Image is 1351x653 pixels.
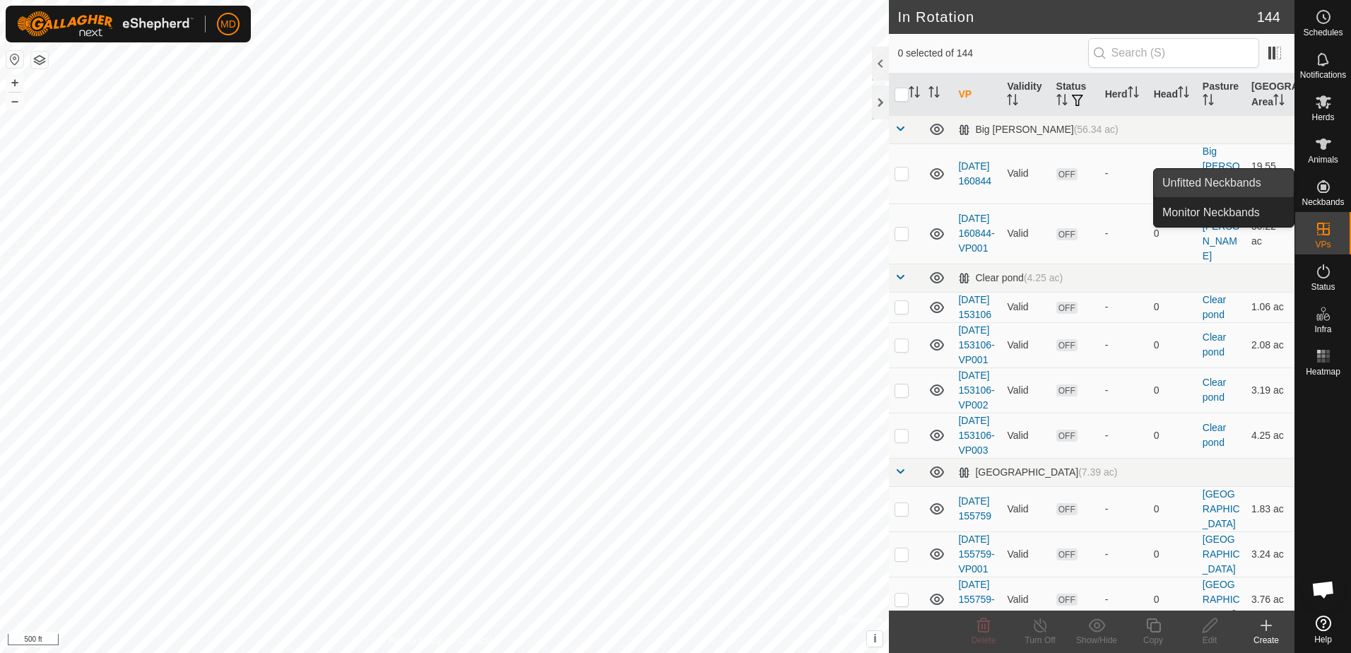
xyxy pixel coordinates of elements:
p-sorticon: Activate to sort [1273,96,1285,107]
span: Herds [1311,113,1334,122]
span: OFF [1056,302,1078,314]
div: Big [PERSON_NAME] [958,124,1118,136]
a: [DATE] 160844-VP001 [958,213,994,254]
th: Pasture [1197,73,1246,116]
div: Turn Off [1012,634,1068,647]
td: 4.25 ac [1246,413,1294,458]
span: Infra [1314,325,1331,334]
th: Status [1051,73,1099,116]
td: 0 [1148,143,1197,204]
td: 2.08 ac [1246,322,1294,367]
div: - [1105,383,1143,398]
div: - [1105,502,1143,517]
input: Search (S) [1088,38,1259,68]
button: + [6,74,23,91]
div: - [1105,300,1143,314]
span: OFF [1056,594,1078,606]
td: Valid [1001,322,1050,367]
span: OFF [1056,503,1078,515]
td: 19.55 ac [1246,143,1294,204]
span: OFF [1056,339,1078,351]
span: 144 [1257,6,1280,28]
div: - [1105,226,1143,241]
div: - [1105,338,1143,353]
a: Clear pond [1203,377,1226,403]
p-sorticon: Activate to sort [1056,96,1068,107]
span: Unfitted Neckbands [1162,175,1261,192]
span: (4.25 ac) [1024,272,1063,283]
img: Gallagher Logo [17,11,194,37]
button: Map Layers [31,52,48,69]
span: Help [1314,635,1332,644]
div: Clear pond [958,272,1063,284]
td: Valid [1001,413,1050,458]
button: – [6,93,23,110]
td: Valid [1001,367,1050,413]
td: 0 [1148,413,1197,458]
th: Validity [1001,73,1050,116]
td: 3.19 ac [1246,367,1294,413]
span: i [873,633,876,645]
p-sorticon: Activate to sort [1128,88,1139,100]
a: Big [PERSON_NAME] [1203,206,1240,261]
p-sorticon: Activate to sort [909,88,920,100]
th: Head [1148,73,1197,116]
td: 0 [1148,322,1197,367]
div: - [1105,592,1143,607]
span: Monitor Neckbands [1162,204,1260,221]
a: [DATE] 153106-VP002 [958,370,994,411]
span: Heatmap [1306,367,1340,376]
a: [DATE] 155759 [958,495,991,522]
button: Reset Map [6,51,23,68]
td: 1.83 ac [1246,486,1294,531]
td: 0 [1148,577,1197,622]
span: VPs [1315,240,1331,249]
a: Monitor Neckbands [1154,199,1294,227]
a: [DATE] 160844 [958,160,991,187]
td: Valid [1001,486,1050,531]
h2: In Rotation [897,8,1256,25]
div: Copy [1125,634,1181,647]
td: 0 [1148,367,1197,413]
span: OFF [1056,430,1078,442]
span: MD [220,17,236,32]
span: 0 selected of 144 [897,46,1087,61]
a: Help [1295,610,1351,649]
a: Privacy Policy [389,635,442,647]
div: - [1105,547,1143,562]
p-sorticon: Activate to sort [1178,88,1189,100]
span: OFF [1056,548,1078,560]
span: Delete [972,635,996,645]
a: Clear pond [1203,422,1226,448]
td: 1.06 ac [1246,292,1294,322]
p-sorticon: Activate to sort [928,88,940,100]
span: Status [1311,283,1335,291]
a: [DATE] 153106-VP001 [958,324,994,365]
div: - [1105,166,1143,181]
td: 3.76 ac [1246,577,1294,622]
td: Valid [1001,577,1050,622]
span: Animals [1308,155,1338,164]
td: Valid [1001,143,1050,204]
a: [DATE] 153106 [958,294,991,320]
span: Schedules [1303,28,1343,37]
a: [GEOGRAPHIC_DATA] [1203,534,1240,575]
p-sorticon: Activate to sort [1007,96,1018,107]
p-sorticon: Activate to sort [1203,96,1214,107]
a: [DATE] 153106-VP003 [958,415,994,456]
div: Open chat [1302,568,1345,611]
a: Clear pond [1203,294,1226,320]
div: Show/Hide [1068,634,1125,647]
div: Edit [1181,634,1238,647]
a: [GEOGRAPHIC_DATA] [1203,488,1240,529]
div: [GEOGRAPHIC_DATA] [958,466,1117,478]
span: (56.34 ac) [1074,124,1119,135]
div: Create [1238,634,1294,647]
a: Contact Us [459,635,500,647]
span: Neckbands [1302,198,1344,206]
td: Valid [1001,531,1050,577]
td: 3.24 ac [1246,531,1294,577]
a: [DATE] 155759-VP002 [958,579,994,620]
th: Herd [1099,73,1148,116]
th: VP [952,73,1001,116]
